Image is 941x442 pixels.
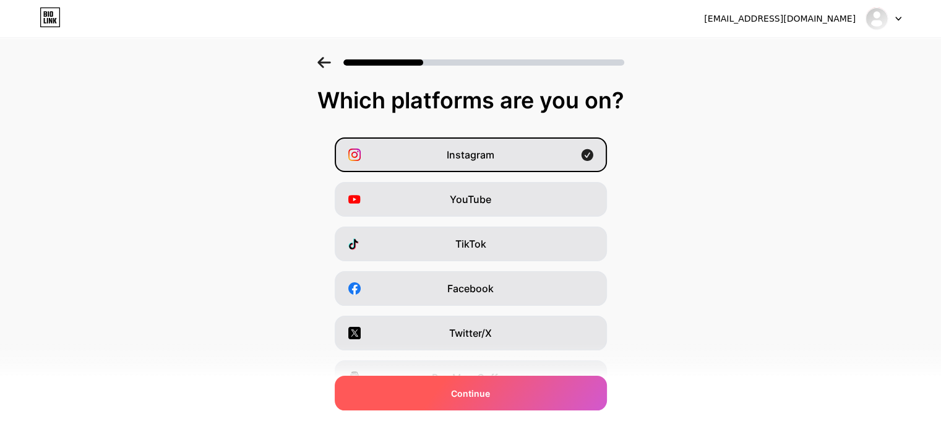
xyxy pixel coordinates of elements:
span: Continue [451,387,490,400]
span: Snapchat [448,415,493,430]
span: Twitter/X [449,326,492,340]
span: Facebook [447,281,494,296]
span: Instagram [447,147,494,162]
span: Buy Me a Coffee [432,370,509,385]
span: YouTube [450,192,491,207]
div: [EMAIL_ADDRESS][DOMAIN_NAME] [704,12,856,25]
span: TikTok [455,236,486,251]
div: Which platforms are you on? [12,88,929,113]
img: produtospioneira [865,7,888,30]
